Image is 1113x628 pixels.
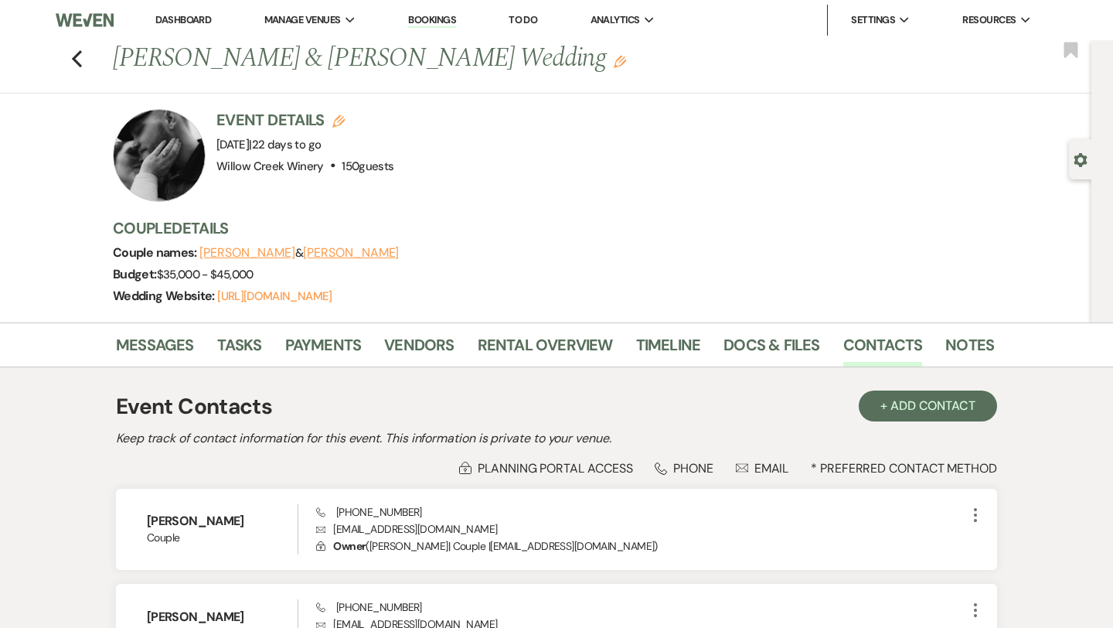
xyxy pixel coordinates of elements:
span: 150 guests [342,159,393,174]
a: Contacts [843,333,923,367]
div: Phone [655,460,713,476]
span: | [249,137,321,152]
h1: [PERSON_NAME] & [PERSON_NAME] Wedding [113,40,805,77]
h3: Event Details [216,109,393,131]
div: Email [736,460,789,476]
div: * Preferred Contact Method [116,460,997,476]
a: Payments [285,333,362,367]
span: $35,000 - $45,000 [157,267,254,282]
a: Bookings [408,13,456,28]
p: [EMAIL_ADDRESS][DOMAIN_NAME] [316,520,966,538]
span: Couple names: [113,244,199,261]
button: + Add Contact [859,391,997,422]
a: Docs & Files [723,333,819,367]
span: Resources [962,12,1016,28]
button: Edit [614,54,626,68]
span: Owner [333,539,366,553]
div: Planning Portal Access [459,460,632,476]
a: Vendors [384,333,454,367]
span: Budget: [113,266,157,282]
a: [URL][DOMAIN_NAME] [217,288,332,304]
h1: Event Contacts [116,391,272,423]
span: [PHONE_NUMBER] [316,600,422,614]
a: Rental Overview [478,333,613,367]
span: Analytics [591,12,640,28]
span: 22 days to go [252,137,322,152]
a: Messages [116,333,194,367]
a: To Do [509,13,537,26]
button: Open lead details [1074,152,1087,166]
span: Willow Creek Winery [216,159,324,174]
a: Tasks [217,333,262,367]
span: [DATE] [216,137,321,152]
a: Dashboard [155,13,211,26]
span: Wedding Website: [113,288,217,304]
a: Notes [945,333,994,367]
span: [PHONE_NUMBER] [316,505,422,519]
h3: Couple Details [113,217,979,239]
span: & [199,245,399,261]
a: Timeline [636,333,701,367]
p: ( [PERSON_NAME] | Couple | [EMAIL_ADDRESS][DOMAIN_NAME] ) [316,538,966,555]
img: Weven Logo [56,4,114,36]
h6: [PERSON_NAME] [147,513,298,530]
button: [PERSON_NAME] [303,247,399,259]
span: Couple [147,530,298,546]
button: [PERSON_NAME] [199,247,295,259]
span: Settings [851,12,895,28]
h2: Keep track of contact information for this event. This information is private to your venue. [116,429,997,448]
h6: [PERSON_NAME] [147,609,298,626]
span: Manage Venues [264,12,341,28]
